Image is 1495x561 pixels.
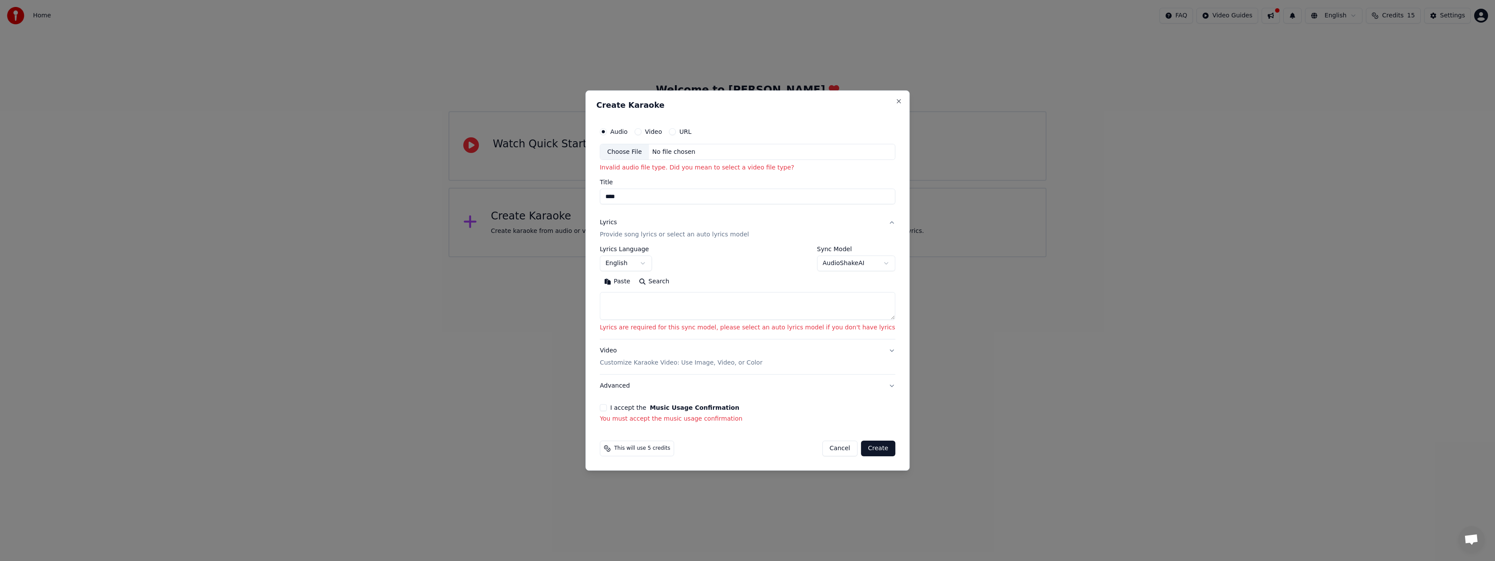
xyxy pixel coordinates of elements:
p: Invalid audio file type. Did you mean to select a video file type? [600,164,895,173]
div: Lyrics [600,219,617,227]
button: I accept the [650,405,739,411]
div: Choose File [600,144,649,160]
button: Create [861,441,895,456]
button: Paste [600,275,635,289]
div: LyricsProvide song lyrics or select an auto lyrics model [600,246,895,339]
label: URL [679,129,691,135]
label: I accept the [610,405,739,411]
p: Provide song lyrics or select an auto lyrics model [600,231,749,239]
p: Lyrics are required for this sync model, please select an auto lyrics model if you don't have lyrics [600,324,895,332]
button: VideoCustomize Karaoke Video: Use Image, Video, or Color [600,339,895,374]
p: Customize Karaoke Video: Use Image, Video, or Color [600,359,762,367]
button: LyricsProvide song lyrics or select an auto lyrics model [600,212,895,246]
label: Audio [610,129,628,135]
button: Cancel [822,441,857,456]
div: Video [600,346,762,367]
button: Advanced [600,375,895,397]
label: Video [645,129,662,135]
p: You must accept the music usage confirmation [600,415,895,423]
span: This will use 5 credits [614,445,670,452]
label: Sync Model [817,246,895,252]
button: Search [635,275,674,289]
label: Lyrics Language [600,246,652,252]
label: Title [600,179,895,186]
h2: Create Karaoke [596,101,899,109]
div: No file chosen [649,148,699,156]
